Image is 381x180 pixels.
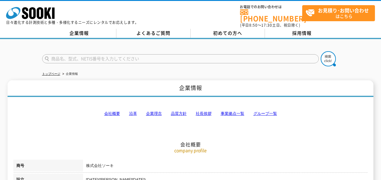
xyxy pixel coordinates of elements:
a: トップページ [42,72,60,75]
a: 事業拠点一覧 [221,111,244,116]
th: 商号 [13,160,83,174]
a: 会社概要 [104,111,120,116]
a: 企業情報 [42,29,116,38]
h1: 企業情報 [8,80,373,97]
a: よくあるご質問 [116,29,191,38]
strong: お見積り･お問い合わせ [318,7,369,14]
span: 8:50 [249,22,258,28]
a: 品質方針 [171,111,187,116]
a: [PHONE_NUMBER] [240,9,302,22]
span: はこちら [306,5,375,21]
a: 社長挨拶 [196,111,212,116]
h2: 会社概要 [13,81,368,148]
a: 初めての方へ [191,29,265,38]
span: 初めての方へ [213,30,242,36]
input: 商品名、型式、NETIS番号を入力してください [42,54,319,63]
span: (平日 ～ 土日、祝日除く) [240,22,300,28]
a: 沿革 [129,111,137,116]
img: btn_search.png [321,51,336,66]
li: 企業情報 [61,71,78,77]
p: company profile [13,147,368,154]
a: 企業理念 [146,111,162,116]
span: 17:30 [261,22,272,28]
p: 日々進化する計測技術と多種・多様化するニーズにレンタルでお応えします。 [6,21,139,24]
a: 採用情報 [265,29,339,38]
a: お見積り･お問い合わせはこちら [302,5,375,21]
a: グループ一覧 [253,111,277,116]
td: 株式会社ソーキ [83,160,368,174]
span: お電話でのお問い合わせは [240,5,302,9]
